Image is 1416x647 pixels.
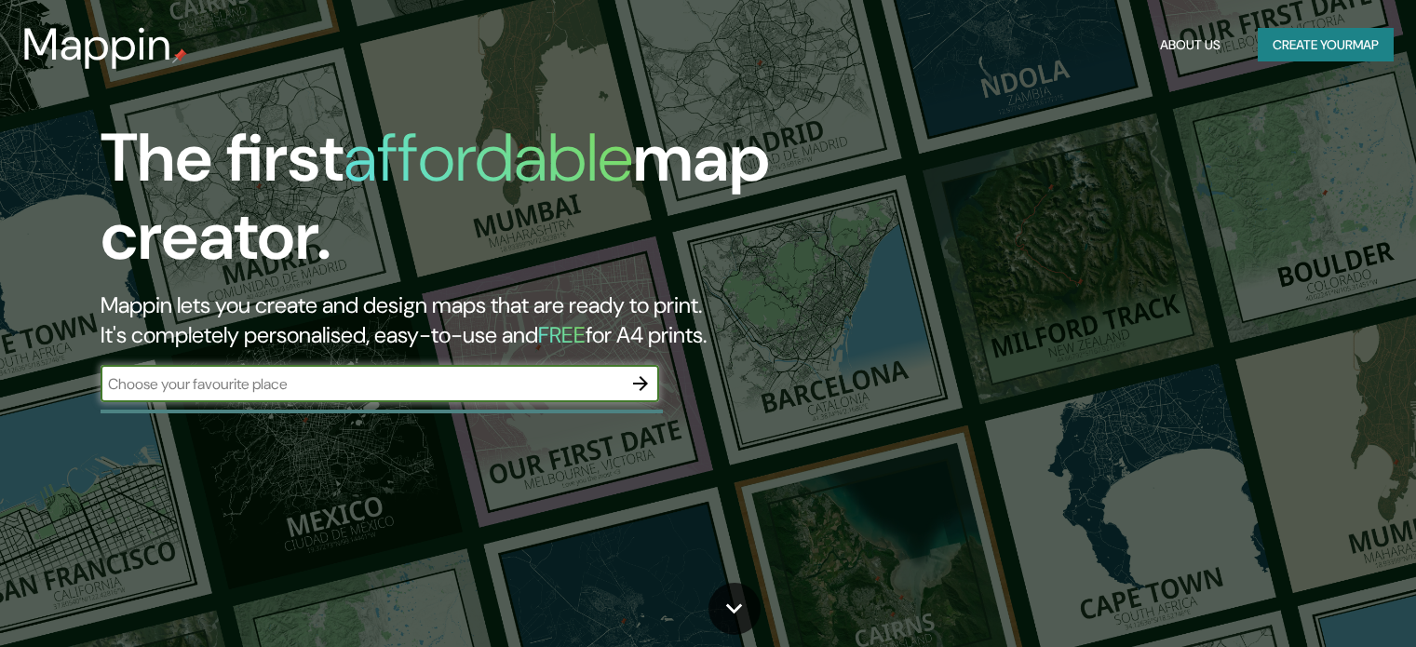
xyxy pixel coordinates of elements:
h2: Mappin lets you create and design maps that are ready to print. It's completely personalised, eas... [101,290,809,350]
h5: FREE [538,320,586,349]
input: Choose your favourite place [101,373,622,395]
h1: The first map creator. [101,119,809,290]
img: mappin-pin [172,48,187,63]
button: About Us [1153,28,1228,62]
h3: Mappin [22,19,172,71]
h1: affordable [344,115,633,201]
button: Create yourmap [1258,28,1394,62]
